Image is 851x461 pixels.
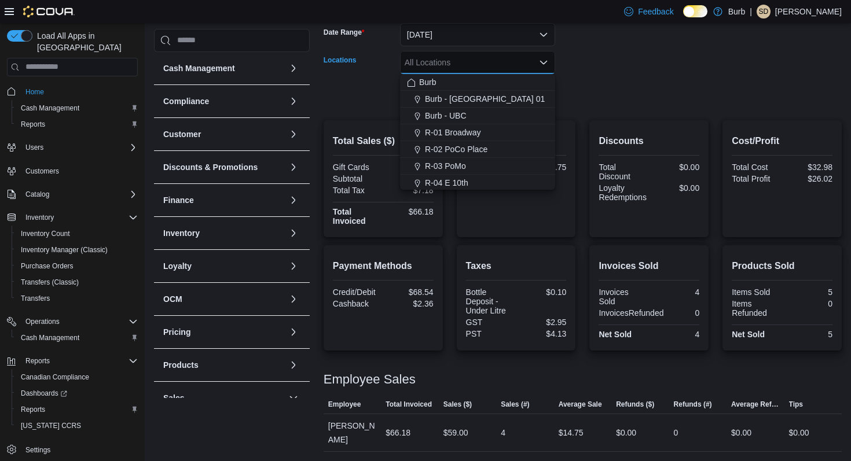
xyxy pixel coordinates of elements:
[386,400,432,409] span: Total Invoiced
[443,426,468,440] div: $59.00
[16,101,84,115] a: Cash Management
[163,161,258,173] h3: Discounts & Promotions
[287,94,300,108] button: Compliance
[2,163,142,179] button: Customers
[16,419,138,433] span: Washington CCRS
[333,299,381,308] div: Cashback
[21,120,45,129] span: Reports
[386,299,434,308] div: $2.36
[674,426,678,440] div: 0
[386,186,434,195] div: $7.18
[16,403,138,416] span: Reports
[400,158,555,175] button: R-03 PoMo
[732,287,780,297] div: Items Sold
[25,87,44,97] span: Home
[466,259,567,273] h2: Taxes
[163,95,209,107] h3: Compliance
[599,308,663,318] div: InvoicesRefunded
[21,443,55,457] a: Settings
[21,354,138,368] span: Reports
[12,330,142,346] button: Cash Management
[518,287,566,297] div: $0.10
[16,386,72,400] a: Dashboards
[163,260,284,272] button: Loyalty
[333,174,381,183] div: Subtotal
[732,259,832,273] h2: Products Sold
[732,330,765,339] strong: Net Sold
[599,183,647,202] div: Loyalty Redemptions
[163,227,200,239] h3: Inventory
[25,356,50,366] span: Reports
[775,5,842,19] p: [PERSON_NAME]
[21,333,79,342] span: Cash Management
[21,84,138,99] span: Home
[333,134,434,148] h2: Total Sales ($)
[163,293,182,305] h3: OCM
[163,194,194,206] h3: Finance
[16,370,94,384] a: Canadian Compliance
[163,227,284,239] button: Inventory
[21,211,138,224] span: Inventory
[163,161,284,173] button: Discounts & Promotions
[425,110,467,121] span: Burb - UBC
[12,401,142,418] button: Reports
[163,392,284,404] button: Sales
[518,318,566,327] div: $2.95
[16,101,138,115] span: Cash Management
[12,385,142,401] a: Dashboards
[333,259,434,273] h2: Payment Methods
[21,261,74,271] span: Purchase Orders
[651,287,699,297] div: 4
[16,243,138,257] span: Inventory Manager (Classic)
[16,292,138,305] span: Transfers
[386,287,434,297] div: $68.54
[163,62,235,74] h3: Cash Management
[21,104,79,113] span: Cash Management
[12,100,142,116] button: Cash Management
[287,160,300,174] button: Discounts & Promotions
[2,83,142,100] button: Home
[163,260,192,272] h3: Loyalty
[400,74,555,259] div: Choose from the following options
[333,287,381,297] div: Credit/Debit
[425,93,545,105] span: Burb - [GEOGRAPHIC_DATA] 01
[12,226,142,242] button: Inventory Count
[668,308,699,318] div: 0
[400,108,555,124] button: Burb - UBC
[287,292,300,306] button: OCM
[518,329,566,338] div: $4.13
[16,403,50,416] a: Reports
[287,61,300,75] button: Cash Management
[559,426,584,440] div: $14.75
[12,418,142,434] button: [US_STATE] CCRS
[466,329,514,338] div: PST
[599,163,647,181] div: Total Discount
[21,141,48,154] button: Users
[16,117,50,131] a: Reports
[16,243,112,257] a: Inventory Manager (Classic)
[784,330,832,339] div: 5
[16,386,138,400] span: Dashboards
[16,331,138,345] span: Cash Management
[324,28,365,37] label: Date Range
[21,187,54,201] button: Catalog
[425,160,466,172] span: R-03 PoMo
[400,23,555,46] button: [DATE]
[466,287,514,315] div: Bottle Deposit - Under Litre
[163,359,199,371] h3: Products
[466,318,514,327] div: GST
[386,163,434,172] div: $0.00
[163,95,284,107] button: Compliance
[400,124,555,141] button: R-01 Broadway
[12,242,142,258] button: Inventory Manager (Classic)
[425,127,481,138] span: R-01 Broadway
[501,426,505,440] div: 4
[16,331,84,345] a: Cash Management
[443,400,472,409] span: Sales ($)
[16,275,83,289] a: Transfers (Classic)
[732,174,780,183] div: Total Profit
[2,353,142,369] button: Reports
[2,139,142,156] button: Users
[784,287,832,297] div: 5
[12,369,142,385] button: Canadian Compliance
